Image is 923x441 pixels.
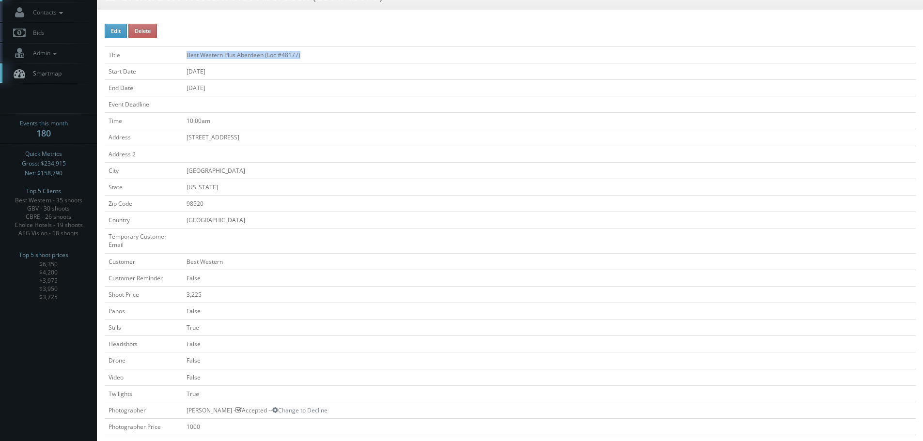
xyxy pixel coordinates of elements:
td: Headshots [105,336,183,352]
td: Customer Reminder [105,270,183,286]
td: [STREET_ADDRESS] [183,129,916,146]
button: Delete [128,24,157,38]
td: End Date [105,79,183,96]
td: Twilights [105,385,183,402]
td: 3,225 [183,286,916,303]
td: Title [105,46,183,63]
td: Shoot Price [105,286,183,303]
td: [PERSON_NAME] - Accepted -- [183,402,916,418]
span: Smartmap [28,69,62,77]
td: False [183,270,916,286]
td: City [105,162,183,179]
td: Drone [105,352,183,369]
td: Event Deadline [105,96,183,113]
span: Quick Metrics [25,149,62,159]
span: Contacts [28,8,65,16]
td: Video [105,369,183,385]
td: [GEOGRAPHIC_DATA] [183,162,916,179]
td: 10:00am [183,113,916,129]
span: Top 5 shoot prices [19,250,68,260]
span: Admin [28,49,59,57]
span: Top 5 Clients [26,186,61,196]
span: Bids [28,29,45,37]
td: True [183,319,916,336]
td: False [183,336,916,352]
td: Zip Code [105,195,183,212]
td: Address [105,129,183,146]
td: Best Western [183,253,916,270]
td: Panos [105,303,183,319]
td: Address 2 [105,146,183,162]
span: Net: $158,790 [25,168,63,178]
span: Gross: $234,915 [22,159,66,168]
td: Country [105,212,183,228]
td: Temporary Customer Email [105,228,183,253]
td: 1000 [183,418,916,435]
td: False [183,352,916,369]
td: [GEOGRAPHIC_DATA] [183,212,916,228]
td: True [183,385,916,402]
a: Change to Decline [272,406,328,414]
td: State [105,179,183,195]
td: Start Date [105,63,183,79]
td: False [183,303,916,319]
td: Customer [105,253,183,270]
td: 98520 [183,195,916,212]
span: Events this month [20,119,68,128]
td: Stills [105,319,183,336]
td: Best Western Plus Aberdeen (Loc #48177) [183,46,916,63]
strong: 180 [36,127,51,139]
td: False [183,369,916,385]
td: [DATE] [183,63,916,79]
td: Photographer [105,402,183,418]
td: [US_STATE] [183,179,916,195]
button: Edit [105,24,127,38]
td: [DATE] [183,79,916,96]
td: Photographer Price [105,418,183,435]
td: Time [105,113,183,129]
